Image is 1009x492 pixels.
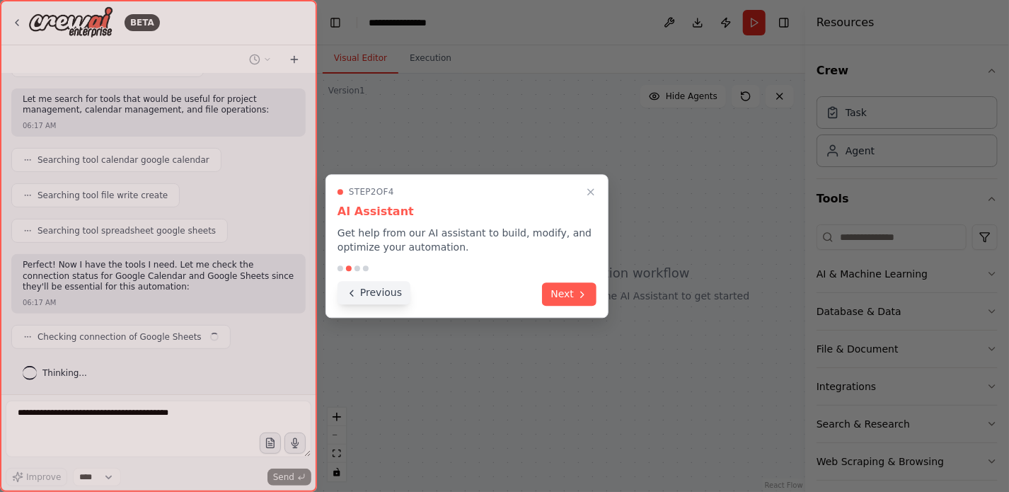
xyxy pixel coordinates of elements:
[338,281,410,304] button: Previous
[582,183,599,200] button: Close walkthrough
[338,226,596,254] p: Get help from our AI assistant to build, modify, and optimize your automation.
[338,203,596,220] h3: AI Assistant
[325,13,345,33] button: Hide left sidebar
[349,186,394,198] span: Step 2 of 4
[542,282,596,306] button: Next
